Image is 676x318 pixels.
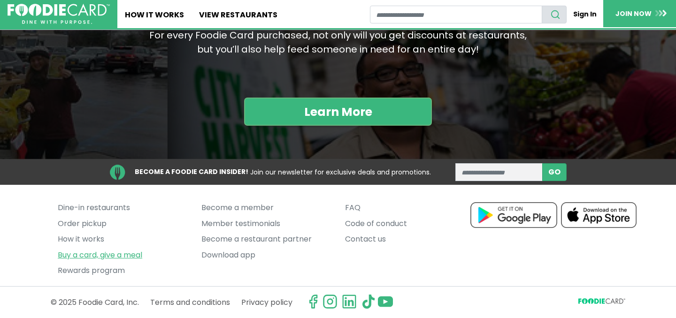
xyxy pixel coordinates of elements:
[542,163,567,181] button: subscribe
[58,231,187,247] a: How it works
[542,6,567,23] button: search
[370,6,543,23] input: restaurant search
[201,247,331,263] a: Download app
[306,294,321,309] svg: check us out on facebook
[345,231,475,247] a: Contact us
[135,167,248,176] strong: BECOME A FOODIE CARD INSIDER!
[201,200,331,216] a: Become a member
[51,294,139,310] p: © 2025 Foodie Card, Inc.
[244,98,432,126] a: Learn More
[58,216,187,232] a: Order pickup
[201,231,331,247] a: Become a restaurant partner
[345,216,475,232] a: Code of conduct
[58,200,187,216] a: Dine-in restaurants
[241,294,292,310] a: Privacy policy
[455,163,543,181] input: enter email address
[578,298,625,307] svg: FoodieCard
[378,294,393,309] img: youtube.svg
[58,247,187,263] a: Buy a card, give a meal
[361,294,376,309] img: tiktok.svg
[8,4,110,24] img: FoodieCard; Eat, Drink, Save, Donate
[342,294,357,309] img: linkedin.svg
[250,167,431,177] span: Join our newsletter for exclusive deals and promotions.
[58,263,187,279] a: Rewards program
[567,6,603,23] a: Sign In
[345,200,475,216] a: FAQ
[150,294,230,310] a: Terms and conditions
[201,216,331,232] a: Member testimonials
